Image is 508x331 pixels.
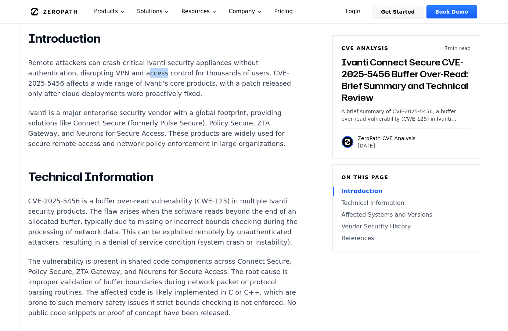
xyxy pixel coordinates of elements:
[342,174,471,181] h6: On this page
[426,5,477,18] a: Book Demo
[342,187,471,196] a: Introduction
[28,170,302,184] h2: Technical Information
[444,45,471,52] p: 7 min read
[342,45,389,52] h6: CVE Analysis
[28,256,302,318] p: The vulnerability is present in shared code components across Connect Secure, Policy Secure, ZTA ...
[342,199,471,207] a: Technical Information
[342,56,471,103] h3: Ivanti Connect Secure CVE-2025-5456 Buffer Over-Read: Brief Summary and Technical Review
[342,210,471,219] a: Affected Systems and Versions
[342,234,471,243] a: References
[342,222,471,231] a: Vendor Security History
[28,108,302,149] p: Ivanti is a major enterprise security vendor with a global footprint, providing solutions like Co...
[28,58,302,99] p: Remote attackers can crash critical Ivanti security appliances without authentication, disrupting...
[372,5,424,18] a: Get Started
[342,136,353,148] img: ZeroPath CVE Analysis
[358,135,416,142] p: ZeroPath CVE Analysis
[342,108,471,122] p: A brief summary of CVE-2025-5456, a buffer over-read vulnerability (CWE-125) in Ivanti Connect Se...
[358,142,416,149] p: [DATE]
[337,5,370,18] a: Login
[28,196,302,248] p: CVE-2025-5456 is a buffer over-read vulnerability (CWE-125) in multiple Ivanti security products....
[28,31,302,46] h2: Introduction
